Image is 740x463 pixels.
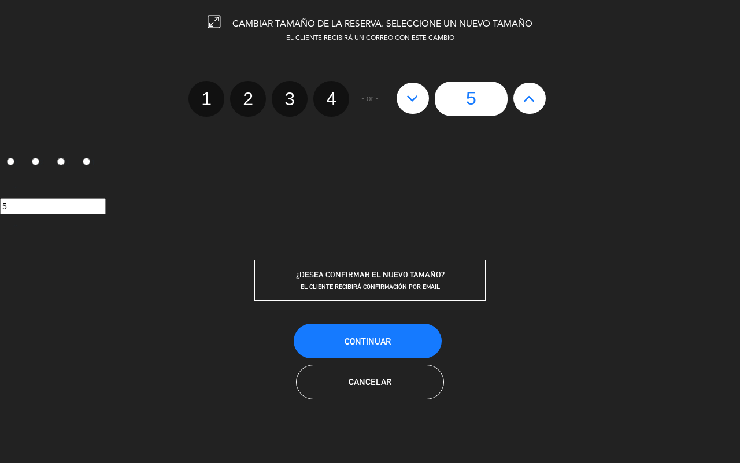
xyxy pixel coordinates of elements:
input: 4 [83,158,90,165]
label: 4 [76,153,101,173]
label: 2 [230,81,266,117]
span: CAMBIAR TAMAÑO DE LA RESERVA. SELECCIONE UN NUEVO TAMAÑO [232,20,532,29]
span: ¿DESEA CONFIRMAR EL NUEVO TAMAÑO? [296,270,445,279]
input: 1 [7,158,14,165]
label: 3 [272,81,308,117]
input: 2 [32,158,39,165]
label: 1 [188,81,224,117]
label: 4 [313,81,349,117]
span: EL CLIENTE RECIBIRÁ UN CORREO CON ESTE CAMBIO [286,35,454,42]
button: Continuar [294,324,442,358]
input: 3 [57,158,65,165]
span: - or - [361,92,379,105]
label: 3 [51,153,76,173]
label: 2 [25,153,51,173]
span: EL CLIENTE RECIBIRÁ CONFIRMACIÓN POR EMAIL [301,283,440,291]
button: Cancelar [296,365,444,399]
span: Continuar [345,336,391,346]
span: Cancelar [349,377,391,387]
